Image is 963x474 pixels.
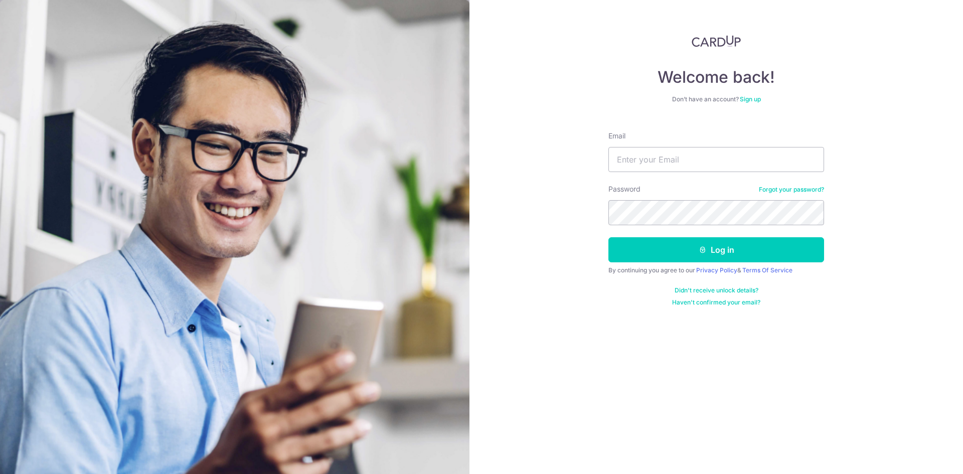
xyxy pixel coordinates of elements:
[675,286,758,294] a: Didn't receive unlock details?
[608,237,824,262] button: Log in
[608,266,824,274] div: By continuing you agree to our &
[759,186,824,194] a: Forgot your password?
[740,95,761,103] a: Sign up
[608,67,824,87] h4: Welcome back!
[608,147,824,172] input: Enter your Email
[696,266,737,274] a: Privacy Policy
[608,131,625,141] label: Email
[692,35,741,47] img: CardUp Logo
[742,266,792,274] a: Terms Of Service
[608,184,640,194] label: Password
[608,95,824,103] div: Don’t have an account?
[672,298,760,306] a: Haven't confirmed your email?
